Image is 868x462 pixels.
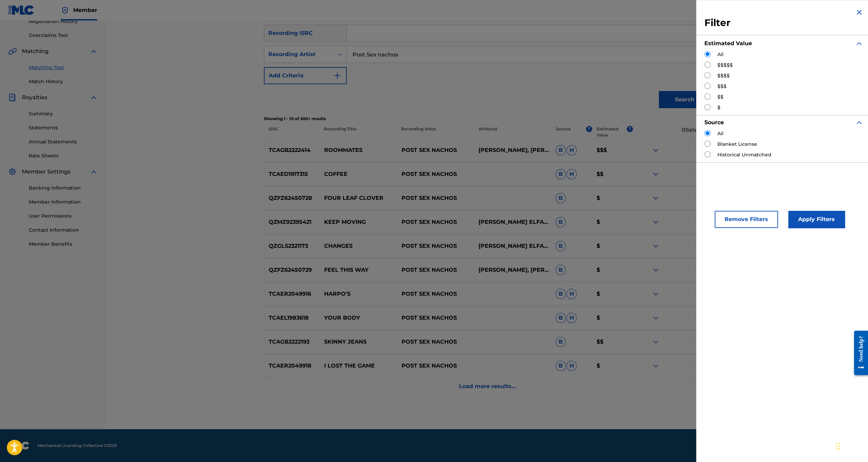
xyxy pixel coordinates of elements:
[264,116,710,122] p: Showing 1 - 10 of 200+ results
[556,193,566,203] span: B
[320,146,397,154] p: ROOMMATES
[652,170,660,178] img: expand
[22,93,47,102] span: Royalties
[264,314,320,322] p: TCAEL1983618
[592,266,633,274] p: $
[592,194,633,202] p: $
[474,146,551,154] p: [PERSON_NAME], [PERSON_NAME], [PERSON_NAME], [PERSON_NAME], [PERSON_NAME]
[29,18,98,25] a: Registration History
[264,170,320,178] p: TCAED1917315
[717,62,733,69] label: $$$$$
[474,218,551,226] p: [PERSON_NAME] ELFANBAUMCHASE MUELLERHUNTER PENDLETONKEVIN JEREZ
[268,50,330,59] div: Recording Artist
[397,146,474,154] p: POST SEX NACHOS
[397,194,474,202] p: POST SEX NACHOS
[652,290,660,298] img: expand
[320,314,397,322] p: YOUR BODY
[717,130,724,137] label: All
[264,290,320,298] p: TCAER2049916
[319,126,397,138] p: Recording Title
[556,126,571,138] p: Source
[90,93,98,102] img: expand
[556,361,566,371] span: B
[652,362,660,370] img: expand
[264,146,320,154] p: TCAGB2222414
[592,290,633,298] p: $
[29,124,98,131] a: Statements
[717,51,724,58] label: All
[566,361,577,371] span: H
[320,362,397,370] p: I LOST THE GAME
[592,314,633,322] p: $
[717,72,730,79] label: $$$$
[556,217,566,227] span: B
[73,6,97,14] span: Member
[592,146,633,154] p: $$$
[592,218,633,226] p: $
[652,338,660,346] img: expand
[264,67,347,84] button: Add Criteria
[397,362,474,370] p: POST SEX NACHOS
[652,194,660,202] img: expand
[264,126,319,138] p: ISRC
[556,241,566,251] span: B
[264,242,320,250] p: QZGLS2321173
[397,218,474,226] p: POST SEX NACHOS
[22,168,71,176] span: Member Settings
[333,72,341,80] img: 9d2ae6d4665cec9f34b9.svg
[717,151,771,158] label: Historical Unmatched
[29,138,98,145] a: Annual Statements
[320,170,397,178] p: COFFEE
[397,126,474,138] p: Recording Artist
[855,118,863,127] img: expand
[90,47,98,55] img: expand
[320,338,397,346] p: SKINNY JEANS
[320,218,397,226] p: KEEP MOVING
[556,265,566,275] span: B
[320,242,397,250] p: CHANGES
[659,91,710,108] button: Search
[8,47,17,55] img: Matching
[836,436,840,457] div: Drag
[834,429,868,462] iframe: Chat Widget
[566,145,577,155] span: H
[22,47,49,55] span: Matching
[704,40,752,47] strong: Estimated Value
[264,3,710,112] form: Search Form
[61,6,69,14] img: Top Rightsholder
[474,242,551,250] p: [PERSON_NAME] ELFANBAUMCHASE MUELLERHUNTER PENDLETONKEVIN JEREZ
[855,8,863,16] img: close
[652,266,660,274] img: expand
[8,93,16,102] img: Royalties
[627,126,633,132] span: ?
[29,64,98,71] a: Matching Tool
[397,338,474,346] p: POST SEX NACHOS
[264,338,320,346] p: TCAGB2222193
[633,126,710,138] p: 0 Selected
[652,218,660,226] img: expand
[320,194,397,202] p: FOUR LEAF CLOVER
[397,242,474,250] p: POST SEX NACHOS
[397,170,474,178] p: POST SEX NACHOS
[652,146,660,154] img: expand
[320,266,397,274] p: FEEL THIS WAY
[29,241,98,248] a: Member Benefits
[29,198,98,206] a: Member Information
[717,93,724,101] label: $$
[264,218,320,226] p: QZMZ92395421
[586,126,592,132] span: ?
[397,314,474,322] p: POST SEX NACHOS
[90,168,98,176] img: expand
[566,313,577,323] span: H
[397,290,474,298] p: POST SEX NACHOS
[556,313,566,323] span: B
[29,110,98,117] a: Summary
[29,184,98,192] a: Banking Information
[320,290,397,298] p: HARPO'S
[704,119,724,126] strong: Source
[264,194,320,202] p: QZFZ62450728
[29,78,98,85] a: Match History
